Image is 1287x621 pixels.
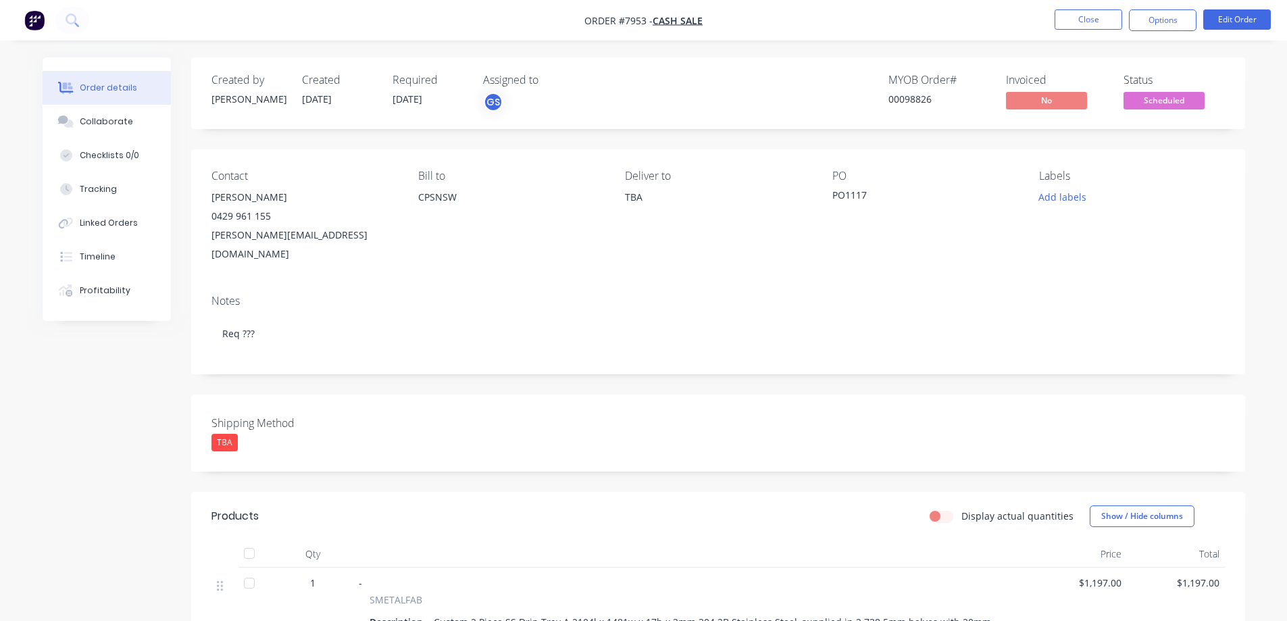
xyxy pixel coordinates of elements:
div: Total [1127,541,1225,568]
button: Timeline [43,240,171,274]
button: Options [1129,9,1196,31]
div: Collaborate [80,116,133,128]
div: Bill to [418,170,603,182]
button: Edit Order [1203,9,1271,30]
div: Deliver to [625,170,810,182]
button: Linked Orders [43,206,171,240]
div: Notes [211,295,1225,307]
button: Scheduled [1124,92,1205,112]
span: $1,197.00 [1034,576,1121,590]
div: Products [211,508,259,524]
div: Assigned to [483,74,618,86]
div: MYOB Order # [888,74,990,86]
span: No [1006,92,1087,109]
div: Profitability [80,284,130,297]
div: Created [302,74,376,86]
button: Order details [43,71,171,105]
button: Profitability [43,274,171,307]
div: Order details [80,82,137,94]
button: Tracking [43,172,171,206]
button: Show / Hide columns [1090,505,1194,527]
span: 1 [310,576,316,590]
div: Invoiced [1006,74,1107,86]
button: Close [1055,9,1122,30]
div: TBA [211,434,238,451]
div: Qty [272,541,353,568]
div: [PERSON_NAME][EMAIL_ADDRESS][DOMAIN_NAME] [211,226,397,264]
div: [PERSON_NAME] [211,188,397,207]
div: PO [832,170,1017,182]
span: $1,197.00 [1132,576,1219,590]
button: Add labels [1032,188,1094,206]
span: [DATE] [393,93,422,105]
div: Tracking [80,183,117,195]
div: [PERSON_NAME]0429 961 155[PERSON_NAME][EMAIL_ADDRESS][DOMAIN_NAME] [211,188,397,264]
a: Cash Sale [653,14,703,27]
label: Display actual quantities [961,509,1074,523]
div: Price [1029,541,1127,568]
span: [DATE] [302,93,332,105]
div: 0429 961 155 [211,207,397,226]
div: Created by [211,74,286,86]
div: Linked Orders [80,217,138,229]
span: SMETALFAB [370,593,422,607]
button: Collaborate [43,105,171,139]
div: Required [393,74,467,86]
div: Timeline [80,251,116,263]
button: Checklists 0/0 [43,139,171,172]
div: CPSNSW [418,188,603,231]
div: TBA [625,188,810,231]
div: Req ??? [211,313,1225,354]
div: CPSNSW [418,188,603,207]
div: Labels [1039,170,1224,182]
span: Scheduled [1124,92,1205,109]
span: - [359,576,362,589]
div: Contact [211,170,397,182]
div: PO1117 [832,188,1001,207]
div: 00098826 [888,92,990,106]
img: Factory [24,10,45,30]
div: TBA [625,188,810,207]
span: Order #7953 - [584,14,653,27]
button: GS [483,92,503,112]
div: [PERSON_NAME] [211,92,286,106]
div: Checklists 0/0 [80,149,139,162]
div: Status [1124,74,1225,86]
label: Shipping Method [211,415,380,431]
